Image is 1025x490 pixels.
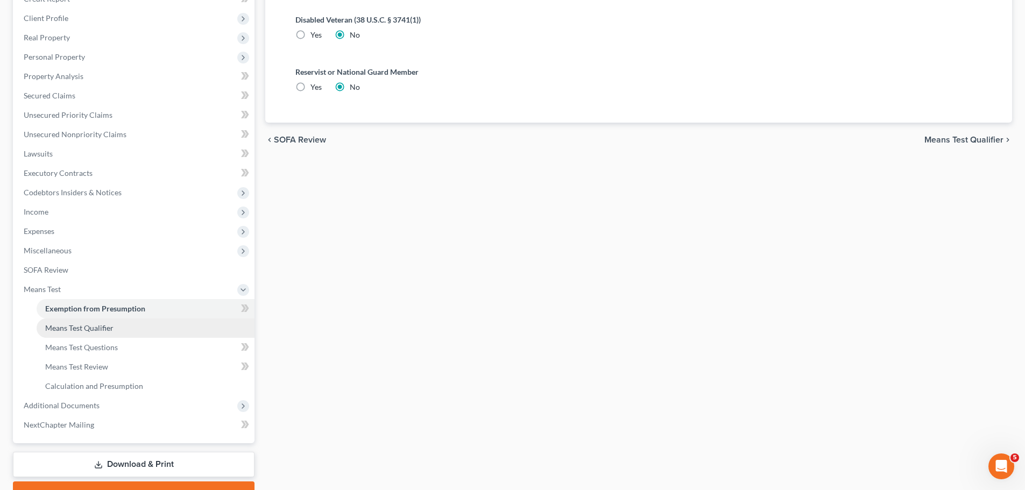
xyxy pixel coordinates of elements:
i: chevron_right [1003,136,1012,144]
a: Executory Contracts [15,164,255,183]
a: Unsecured Nonpriority Claims [15,125,255,144]
span: No [350,30,360,39]
span: Executory Contracts [24,168,93,177]
span: Miscellaneous [24,246,72,255]
label: Disabled Veteran (38 U.S.C. § 3741(1)) [295,14,982,25]
span: Real Property [24,33,70,42]
span: Property Analysis [24,72,83,81]
a: Exemption from Presumption [37,299,255,318]
span: SOFA Review [24,265,68,274]
a: Secured Claims [15,86,255,105]
a: Lawsuits [15,144,255,164]
span: Personal Property [24,52,85,61]
span: Unsecured Nonpriority Claims [24,130,126,139]
span: Yes [310,82,322,91]
span: Means Test Qualifier [924,136,1003,144]
span: NextChapter Mailing [24,420,94,429]
span: 5 [1010,453,1019,462]
a: NextChapter Mailing [15,415,255,435]
span: SOFA Review [274,136,326,144]
span: No [350,82,360,91]
span: Codebtors Insiders & Notices [24,188,122,197]
span: Means Test Qualifier [45,323,114,332]
span: Unsecured Priority Claims [24,110,112,119]
a: Unsecured Priority Claims [15,105,255,125]
a: SOFA Review [15,260,255,280]
a: Calculation and Presumption [37,377,255,396]
iframe: Intercom live chat [988,453,1014,479]
a: Means Test Review [37,357,255,377]
i: chevron_left [265,136,274,144]
span: Expenses [24,226,54,236]
span: Means Test [24,285,61,294]
a: Download & Print [13,452,255,477]
span: Exemption from Presumption [45,304,145,313]
span: Yes [310,30,322,39]
label: Reservist or National Guard Member [295,66,982,77]
span: Calculation and Presumption [45,381,143,390]
button: Means Test Qualifier chevron_right [924,136,1012,144]
span: Lawsuits [24,149,53,158]
span: Secured Claims [24,91,75,100]
span: Additional Documents [24,401,100,410]
span: Means Test Review [45,362,108,371]
span: Client Profile [24,13,68,23]
a: Property Analysis [15,67,255,86]
a: Means Test Qualifier [37,318,255,338]
button: chevron_left SOFA Review [265,136,326,144]
a: Means Test Questions [37,338,255,357]
span: Means Test Questions [45,343,118,352]
span: Income [24,207,48,216]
